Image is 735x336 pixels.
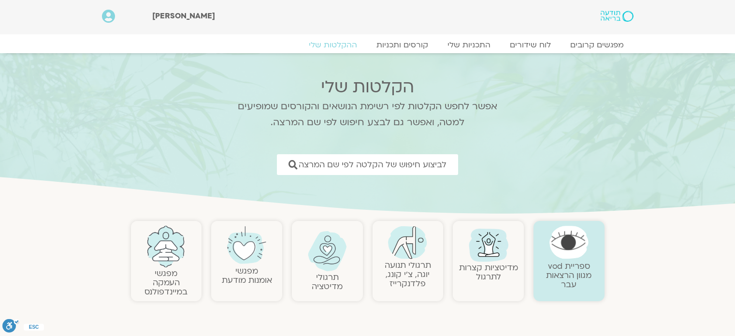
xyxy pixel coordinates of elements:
[459,262,518,282] a: מדיטציות קצרות לתרגול
[385,260,431,289] a: תרגולי תנועהיוגה, צ׳י קונג, פלדנקרייז
[144,268,187,297] a: מפגשיהעמקה במיינדפולנס
[277,154,458,175] a: לביצוע חיפוש של הקלטה לפי שם המרצה
[299,40,367,50] a: ההקלטות שלי
[222,265,272,286] a: מפגשיאומנות מודעת
[500,40,561,50] a: לוח שידורים
[438,40,500,50] a: התכניות שלי
[225,99,510,131] p: אפשר לחפש הקלטות לפי רשימת הנושאים והקורסים שמופיעים למטה, ואפשר גם לבצע חיפוש לפי שם המרצה.
[102,40,634,50] nav: Menu
[561,40,634,50] a: מפגשים קרובים
[152,11,215,21] span: [PERSON_NAME]
[367,40,438,50] a: קורסים ותכניות
[312,272,343,292] a: תרגולימדיטציה
[546,261,591,290] a: ספריית vodמגוון הרצאות עבר
[299,160,447,169] span: לביצוע חיפוש של הקלטה לפי שם המרצה
[225,77,510,97] h2: הקלטות שלי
